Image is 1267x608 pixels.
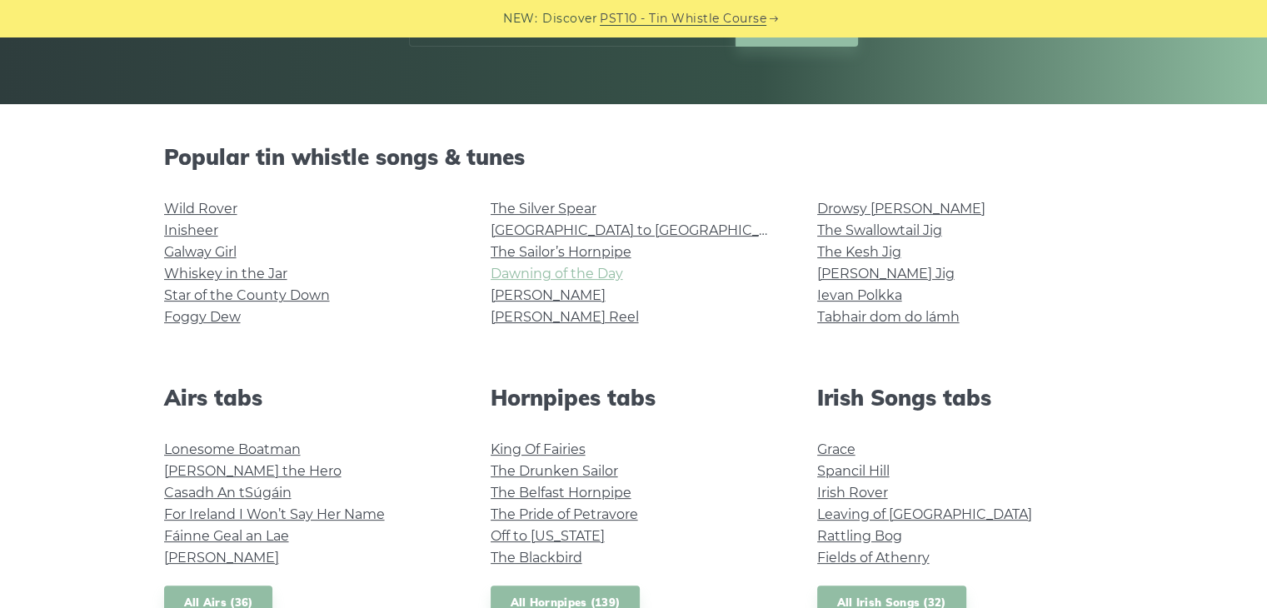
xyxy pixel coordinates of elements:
a: Fáinne Geal an Lae [164,528,289,544]
a: The Pride of Petravore [491,506,638,522]
a: Ievan Polkka [817,287,902,303]
a: [PERSON_NAME] [491,287,606,303]
a: Wild Rover [164,201,237,217]
a: Inisheer [164,222,218,238]
a: Tabhair dom do lámh [817,309,960,325]
a: Star of the County Down [164,287,330,303]
a: The Belfast Hornpipe [491,485,631,501]
a: [PERSON_NAME] the Hero [164,463,342,479]
a: Rattling Bog [817,528,902,544]
h2: Hornpipes tabs [491,385,777,411]
a: Off to [US_STATE] [491,528,605,544]
a: King Of Fairies [491,441,586,457]
a: Dawning of the Day [491,266,623,282]
a: Fields of Athenry [817,550,930,566]
a: The Swallowtail Jig [817,222,942,238]
a: The Sailor’s Hornpipe [491,244,631,260]
a: Leaving of [GEOGRAPHIC_DATA] [817,506,1032,522]
h2: Irish Songs tabs [817,385,1104,411]
a: Lonesome Boatman [164,441,301,457]
span: NEW: [503,9,537,28]
a: [PERSON_NAME] Reel [491,309,639,325]
h2: Popular tin whistle songs & tunes [164,144,1104,170]
a: Galway Girl [164,244,237,260]
a: Whiskey in the Jar [164,266,287,282]
a: [PERSON_NAME] Jig [817,266,955,282]
a: [PERSON_NAME] [164,550,279,566]
h2: Airs tabs [164,385,451,411]
a: Spancil Hill [817,463,890,479]
a: Drowsy [PERSON_NAME] [817,201,985,217]
a: Casadh An tSúgáin [164,485,292,501]
a: The Kesh Jig [817,244,901,260]
a: Foggy Dew [164,309,241,325]
a: Grace [817,441,855,457]
span: Discover [542,9,597,28]
a: [GEOGRAPHIC_DATA] to [GEOGRAPHIC_DATA] [491,222,798,238]
a: The Blackbird [491,550,582,566]
a: Irish Rover [817,485,888,501]
a: The Silver Spear [491,201,596,217]
a: For Ireland I Won’t Say Her Name [164,506,385,522]
a: PST10 - Tin Whistle Course [600,9,766,28]
a: The Drunken Sailor [491,463,618,479]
